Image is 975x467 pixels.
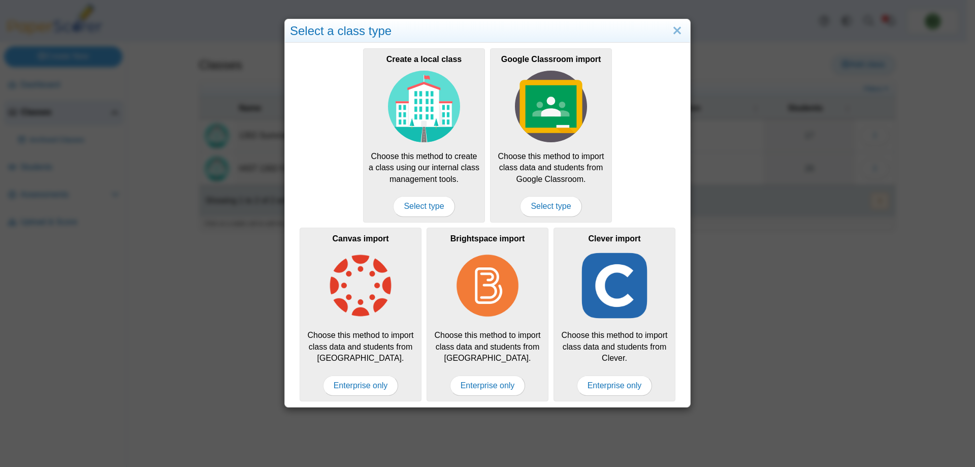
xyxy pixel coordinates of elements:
span: Select type [393,196,454,216]
span: Enterprise only [323,376,399,396]
img: class-type-brightspace.png [451,250,524,322]
a: Google Classroom import Choose this method to import class data and students from Google Classroo... [490,48,612,222]
a: Close [669,22,685,40]
b: Clever import [588,234,640,243]
b: Create a local class [386,55,462,64]
b: Google Classroom import [501,55,601,64]
img: class-type-local.svg [388,71,460,143]
img: class-type-google-classroom.svg [515,71,587,143]
span: Select type [520,196,581,216]
div: Choose this method to import class data and students from Google Classroom. [490,48,612,222]
b: Brightspace import [450,234,525,243]
div: Choose this method to import class data and students from [GEOGRAPHIC_DATA]. [427,228,548,401]
div: Choose this method to import class data and students from [GEOGRAPHIC_DATA]. [300,228,421,401]
span: Enterprise only [577,376,653,396]
span: Enterprise only [450,376,526,396]
img: class-type-canvas.png [324,250,397,322]
div: Choose this method to create a class using our internal class management tools. [363,48,485,222]
div: Choose this method to import class data and students from Clever. [554,228,675,401]
a: Create a local class Choose this method to create a class using our internal class management too... [363,48,485,222]
b: Canvas import [332,234,388,243]
div: Select a class type [285,19,690,43]
img: class-type-clever.png [578,250,651,322]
